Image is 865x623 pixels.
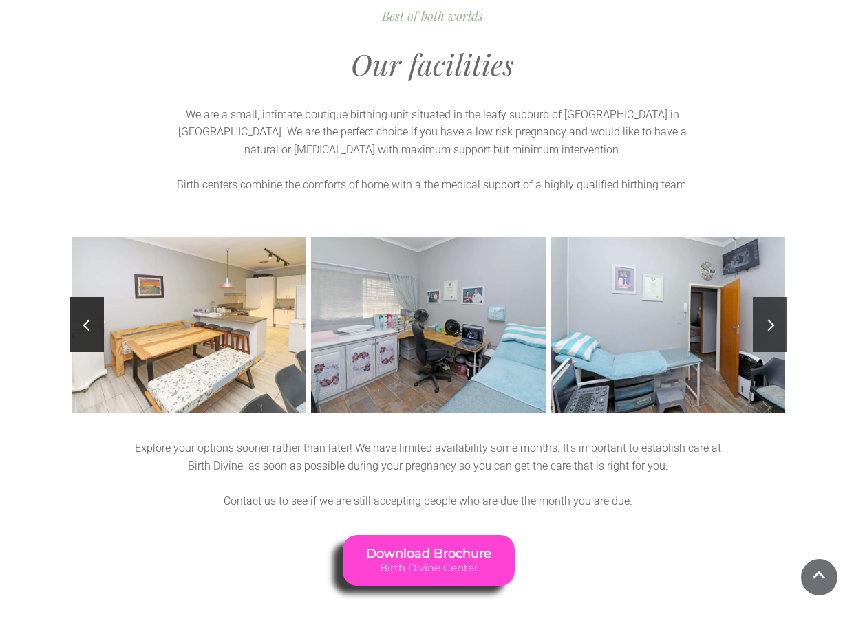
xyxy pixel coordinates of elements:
[123,492,734,510] p: Contact us to see if we are still accepting people who are due the month you are due.
[168,176,698,194] p: Birth centers combine the comforts of home with a the medical support of a highly qualified birth...
[342,535,514,586] a: Download Brochure Birth Divine Center
[801,559,837,595] a: Scroll To Top
[123,439,734,474] p: Explore your options sooner rather than later! We have limited availability some months. It's imp...
[168,106,698,159] p: We are a small, intimate boutique birthing unit situated in the leafy subburb of [GEOGRAPHIC_DATA...
[382,8,483,24] span: Best of both worlds
[54,50,811,78] h2: Our facilities
[365,547,491,562] span: Download Brochure
[365,562,491,574] span: Birth Divine Center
